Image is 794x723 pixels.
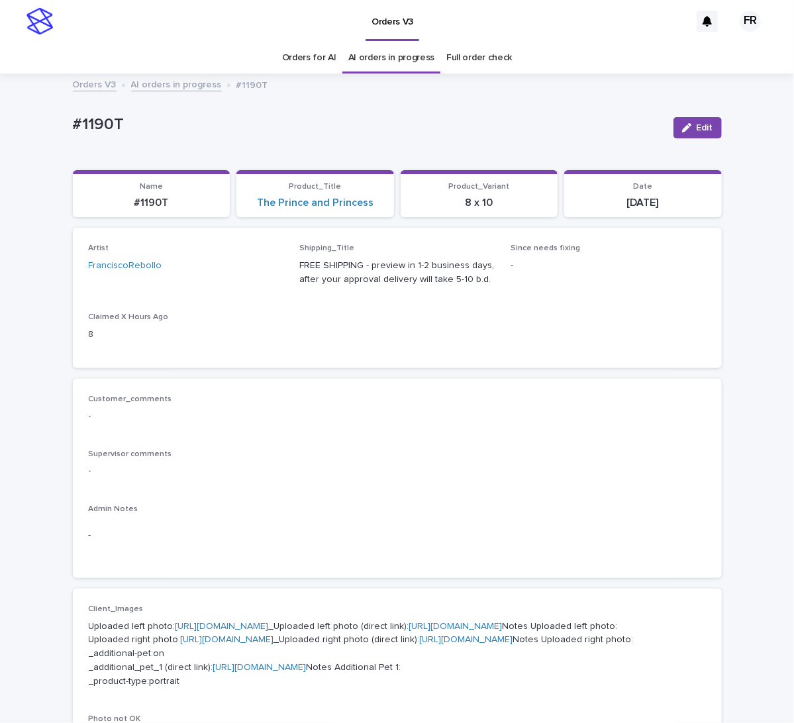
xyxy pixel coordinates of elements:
span: Supervisor comments [89,450,172,458]
img: stacker-logo-s-only.png [26,8,53,34]
a: [URL][DOMAIN_NAME] [420,635,513,644]
a: The Prince and Princess [257,197,373,209]
p: FREE SHIPPING - preview in 1-2 business days, after your approval delivery will take 5-10 b.d. [299,259,495,287]
p: - [511,259,706,273]
p: Uploaded left photo: _Uploaded left photo (direct link): Notes Uploaded left photo: Uploaded righ... [89,620,706,689]
p: #1190T [73,115,663,134]
p: - [89,409,706,423]
span: Date [633,183,652,191]
p: #1190T [81,197,223,209]
p: 8 x 10 [409,197,550,209]
a: Full order check [446,42,512,73]
p: - [89,464,706,478]
p: 8 [89,328,284,342]
span: Edit [697,123,713,132]
span: Product_Variant [448,183,509,191]
button: Edit [673,117,722,138]
a: AI orders in progress [348,42,435,73]
span: Since needs fixing [511,244,580,252]
span: Product_Title [289,183,341,191]
span: Client_Images [89,605,144,613]
span: Shipping_Title [299,244,354,252]
div: FR [740,11,761,32]
span: Artist [89,244,109,252]
a: AI orders in progress [131,76,222,91]
span: Claimed X Hours Ago [89,313,169,321]
span: Customer_comments [89,395,172,403]
a: [URL][DOMAIN_NAME] [175,622,269,631]
a: Orders V3 [73,76,117,91]
p: #1190T [236,77,268,91]
a: FranciscoRebollo [89,259,162,273]
span: Name [140,183,163,191]
a: [URL][DOMAIN_NAME] [181,635,274,644]
span: Photo not OK [89,715,141,723]
span: Admin Notes [89,505,138,513]
a: Orders for AI [282,42,336,73]
a: [URL][DOMAIN_NAME] [409,622,503,631]
a: [URL][DOMAIN_NAME] [213,663,307,672]
p: - [89,528,706,542]
p: [DATE] [572,197,714,209]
